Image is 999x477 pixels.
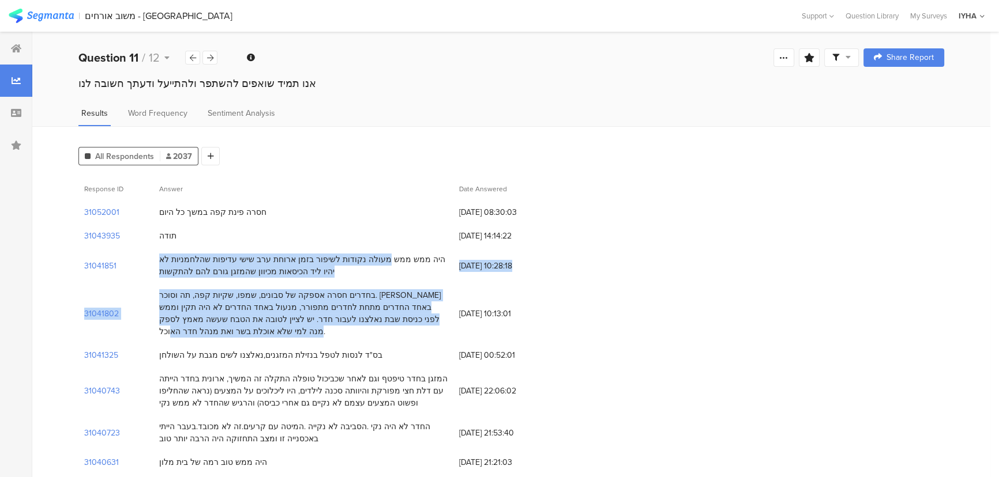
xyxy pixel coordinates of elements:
[84,385,120,397] section: 31040743
[166,150,192,162] span: 2037
[459,385,551,397] span: [DATE] 22:06:02
[78,9,80,22] div: |
[159,253,448,278] div: היה ממש ממש מעולה נקודות לשיפור בזמן ארוחת ערב שישי עדיפות שהלחמניות לא יהיו ליד הכיסאות מכיוון ש...
[840,10,904,21] a: Question Library
[84,184,123,194] span: Response ID
[208,107,275,119] span: Sentiment Analysis
[78,76,944,91] div: אנו תמיד שואפים להשתפר ולהתייעל ודעתך חשובה לנו
[78,49,138,66] b: Question 11
[887,54,934,62] span: Share Report
[84,230,120,242] section: 31043935
[802,7,834,25] div: Support
[159,421,448,445] div: החדר לא היה נקי .הסביבה לא נקייה .המיטה עם קרעים.זה לא מכובד.בעבר הייתי באכסנייה זו ומצב התחזוקה ...
[142,49,145,66] span: /
[459,184,507,194] span: Date Answered
[84,427,120,439] section: 31040723
[9,9,74,23] img: segmanta logo
[84,349,118,361] section: 31041325
[84,456,119,468] section: 31040631
[159,230,176,242] div: תודה
[81,107,108,119] span: Results
[149,49,160,66] span: 12
[84,260,117,272] section: 31041851
[159,289,448,338] div: בחדרים חסרה אספקה של סבונים, שמפו, שקיות קפה, תה וסוכר. [PERSON_NAME] באחד החדרים מתחת לחדרים מתפ...
[128,107,187,119] span: Word Frequency
[459,308,551,320] span: [DATE] 10:13:01
[84,308,119,320] section: 31041802
[459,456,551,468] span: [DATE] 21:21:03
[159,373,448,409] div: המזגן בחדר טיפטף וגם לאחר שכביכול טופלה התקלה זה המשיך, ארונית בחדר הייתה עם דלת חצי מפורקת והיוו...
[159,456,267,468] div: היה ממש טוב רמה של בית מלון
[904,10,953,21] a: My Surveys
[159,349,382,361] div: בס"ד לנסות לטפל בנזילת המזגנים,נאלצנו לשים מגבת על השולחן
[459,349,551,361] span: [DATE] 00:52:01
[84,206,119,218] section: 31052001
[459,206,551,218] span: [DATE] 08:30:03
[95,150,154,162] span: All Respondents
[959,10,977,21] div: IYHA
[85,10,232,21] div: משוב אורחים - [GEOGRAPHIC_DATA]
[459,260,551,272] span: [DATE] 10:28:18
[459,230,551,242] span: [DATE] 14:14:22
[459,427,551,439] span: [DATE] 21:53:40
[159,206,266,218] div: חסרה פינת קפה במשך כל היום
[159,184,183,194] span: Answer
